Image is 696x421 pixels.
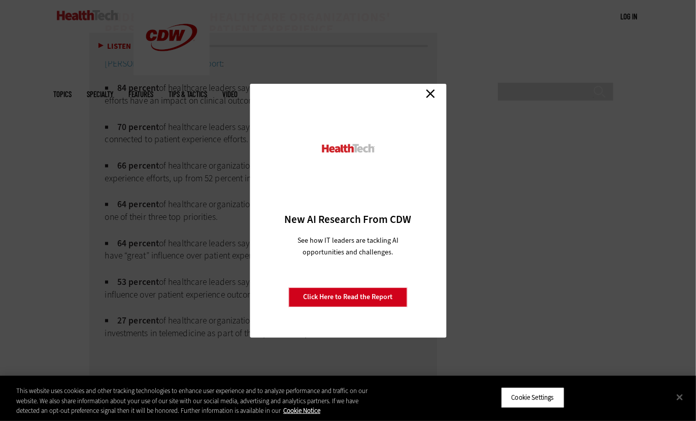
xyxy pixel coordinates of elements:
[16,386,383,416] div: This website uses cookies and other tracking technologies to enhance user experience and to analy...
[289,287,408,307] a: Click Here to Read the Report
[669,386,691,408] button: Close
[268,212,428,226] h3: New AI Research From CDW
[320,143,376,154] img: HealthTech_0.png
[285,235,411,258] p: See how IT leaders are tackling AI opportunities and challenges.
[423,86,438,102] a: Close
[501,387,565,408] button: Cookie Settings
[283,406,320,415] a: More information about your privacy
